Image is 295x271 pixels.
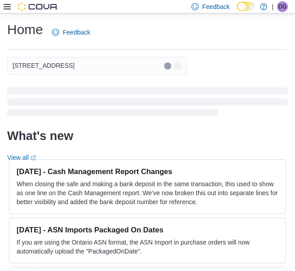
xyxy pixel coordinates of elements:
span: Dark Mode [237,11,237,12]
h2: What's new [7,129,73,143]
div: Dhruv Gambhir [277,1,288,12]
svg: External link [30,155,36,161]
a: Feedback [48,23,94,41]
span: Feedback [63,28,90,37]
span: DG [278,1,286,12]
input: Dark Mode [237,2,256,11]
button: Clear input [164,62,171,70]
p: | [272,1,273,12]
button: Open list of options [174,62,181,70]
h3: [DATE] - ASN Imports Packaged On Dates [17,225,278,234]
a: View allExternal link [7,154,36,161]
span: Feedback [202,2,230,11]
h3: [DATE] - Cash Management Report Changes [17,167,278,176]
img: Cova [18,2,58,11]
h1: Home [7,21,43,39]
p: When closing the safe and making a bank deposit in the same transaction, this used to show as one... [17,179,278,206]
p: If you are using the Ontario ASN format, the ASN Import in purchase orders will now automatically... [17,238,278,256]
span: Loading [7,89,288,118]
span: [STREET_ADDRESS] [13,60,74,71]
